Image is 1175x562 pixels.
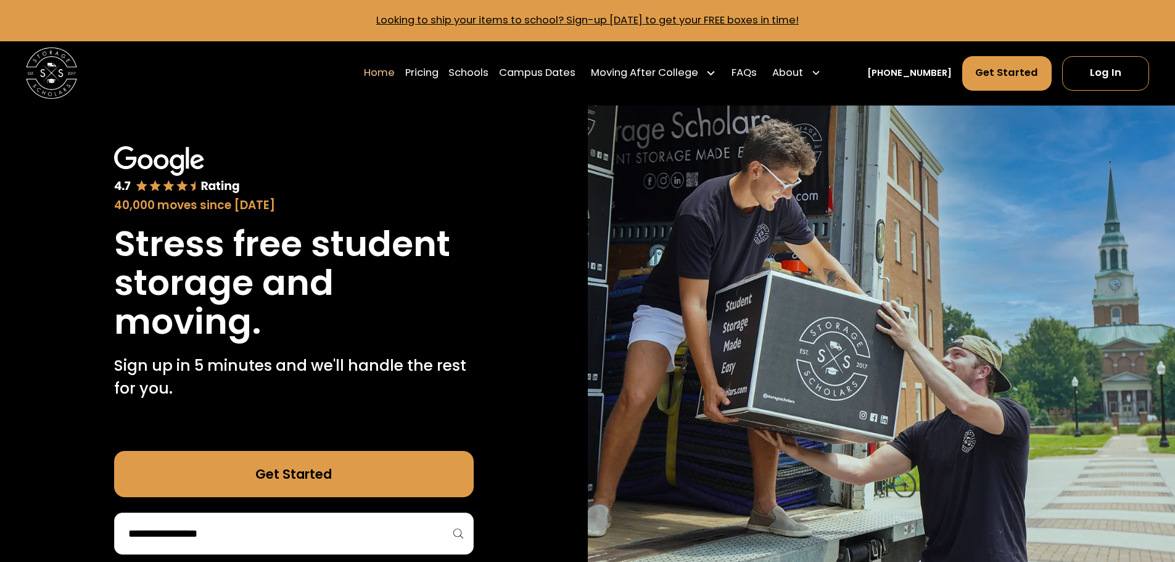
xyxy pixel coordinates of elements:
div: Moving After College [586,55,722,91]
a: home [26,48,77,99]
a: Home [364,55,395,91]
a: Get Started [962,56,1052,91]
img: Storage Scholars main logo [26,48,77,99]
p: Sign up in 5 minutes and we'll handle the rest for you. [114,354,474,400]
a: Campus Dates [499,55,575,91]
a: Looking to ship your items to school? Sign-up [DATE] to get your FREE boxes in time! [376,13,799,27]
div: Moving After College [591,65,698,81]
a: Schools [448,55,489,91]
h1: Stress free student storage and moving. [114,225,474,341]
a: Log In [1062,56,1149,91]
div: About [772,65,803,81]
a: FAQs [732,55,757,91]
img: Google 4.7 star rating [114,146,240,194]
a: [PHONE_NUMBER] [867,67,952,80]
a: Get Started [114,451,474,497]
div: About [767,55,827,91]
div: 40,000 moves since [DATE] [114,197,474,214]
a: Pricing [405,55,439,91]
